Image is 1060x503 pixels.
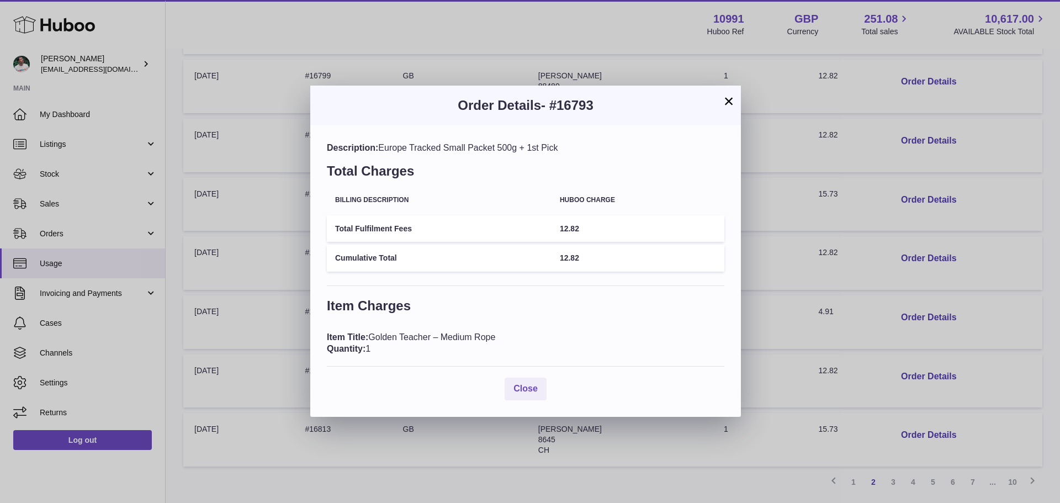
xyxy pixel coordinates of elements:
span: Description: [327,143,378,152]
span: Quantity: [327,344,365,353]
button: Close [505,378,547,400]
h3: Order Details [327,97,724,114]
td: Cumulative Total [327,245,552,272]
th: Billing Description [327,188,552,212]
th: Huboo charge [552,188,724,212]
span: Item Title: [327,332,368,342]
h3: Total Charges [327,162,724,186]
span: Close [513,384,538,393]
span: 12.82 [560,224,579,233]
td: Total Fulfilment Fees [327,215,552,242]
div: Europe Tracked Small Packet 500g + 1st Pick [327,142,724,154]
button: × [722,94,735,108]
div: Golden Teacher – Medium Rope 1 [327,331,724,355]
span: - #16793 [541,98,593,113]
span: 12.82 [560,253,579,262]
h3: Item Charges [327,297,724,320]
